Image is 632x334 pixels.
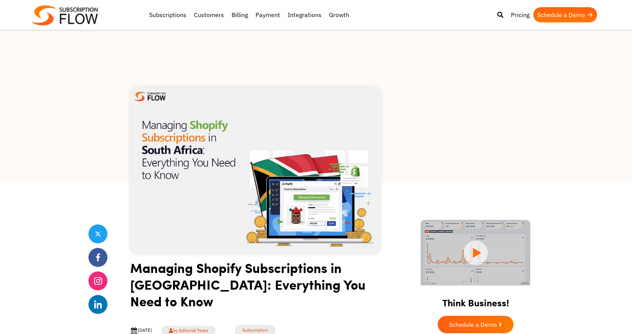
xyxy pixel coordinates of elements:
[228,7,252,22] a: Billing
[145,7,190,22] a: Subscriptions
[407,288,544,312] h2: Think Business!
[190,7,228,22] a: Customers
[284,7,325,22] a: Integrations
[130,87,381,254] img: Manage Shopify Subscriptions in South Africa
[32,5,98,25] img: Subscriptionflow
[421,220,530,285] img: intro video
[438,316,514,333] a: Schedule a Demo
[533,7,597,22] a: Schedule a Demo
[130,259,381,315] h1: Managing Shopify Subscriptions in [GEOGRAPHIC_DATA]: Everything You Need to Know
[449,321,497,328] span: Schedule a Demo
[507,7,533,22] a: Pricing
[325,7,353,22] a: Growth
[252,7,284,22] a: Payment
